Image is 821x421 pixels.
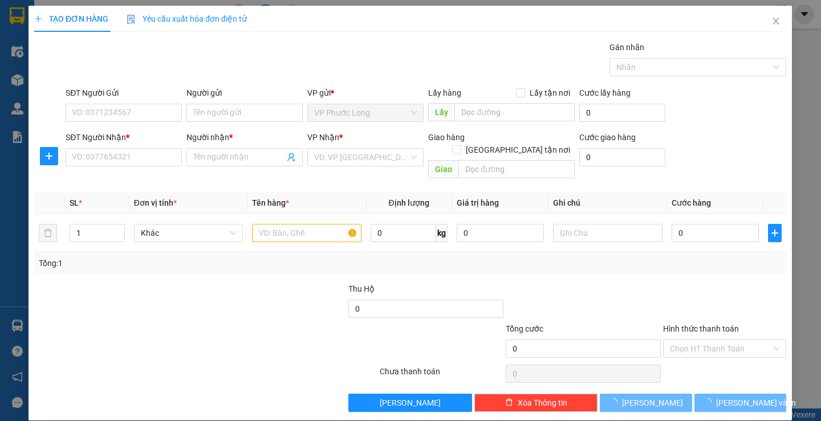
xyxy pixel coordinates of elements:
[141,224,236,242] span: Khác
[549,192,667,214] th: Ghi chú
[380,397,441,409] span: [PERSON_NAME]
[457,224,544,242] input: 0
[580,148,666,166] input: Cước giao hàng
[66,87,182,99] div: SĐT Người Gửi
[308,133,340,142] span: VP Nhận
[379,365,505,385] div: Chưa thanh toán
[39,224,57,242] button: delete
[580,104,666,122] input: Cước lấy hàng
[253,198,290,207] span: Tên hàng
[127,15,136,24] img: icon
[134,198,177,207] span: Đơn vị tính
[716,397,796,409] span: [PERSON_NAME] và In
[663,324,739,333] label: Hình thức thanh toán
[580,133,636,142] label: Cước giao hàng
[474,394,598,412] button: deleteXóa Thông tin
[526,87,575,99] span: Lấy tận nơi
[127,14,247,23] span: Yêu cầu xuất hóa đơn điện tử
[287,153,296,162] span: user-add
[315,104,417,121] span: VP Phước Long
[308,87,424,99] div: VP gửi
[600,394,692,412] button: [PERSON_NAME]
[610,43,645,52] label: Gán nhãn
[694,394,786,412] button: [PERSON_NAME] và In
[253,224,361,242] input: VD: Bàn, Ghế
[769,224,782,242] button: plus
[34,14,108,23] span: TẠO ĐƠN HÀNG
[429,133,465,142] span: Giao hàng
[761,6,792,38] button: Close
[609,398,622,406] span: loading
[505,398,513,407] span: delete
[704,398,716,406] span: loading
[40,152,58,161] span: plus
[34,15,42,23] span: plus
[39,257,318,269] div: Tổng: 1
[622,397,683,409] span: [PERSON_NAME]
[518,397,567,409] span: Xóa Thông tin
[70,198,79,207] span: SL
[436,224,448,242] span: kg
[349,394,473,412] button: [PERSON_NAME]
[672,198,711,207] span: Cước hàng
[772,17,781,26] span: close
[429,160,459,178] span: Giao
[462,144,575,156] span: [GEOGRAPHIC_DATA] tận nơi
[455,103,575,121] input: Dọc đường
[429,88,462,97] span: Lấy hàng
[457,198,499,207] span: Giá trị hàng
[40,147,58,165] button: plus
[580,88,631,97] label: Cước lấy hàng
[187,131,303,144] div: Người nhận
[429,103,455,121] span: Lấy
[506,324,543,333] span: Tổng cước
[389,198,429,207] span: Định lượng
[349,284,375,293] span: Thu Hộ
[769,228,782,238] span: plus
[459,160,575,178] input: Dọc đường
[66,131,182,144] div: SĐT Người Nhận
[187,87,303,99] div: Người gửi
[554,224,663,242] input: Ghi Chú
